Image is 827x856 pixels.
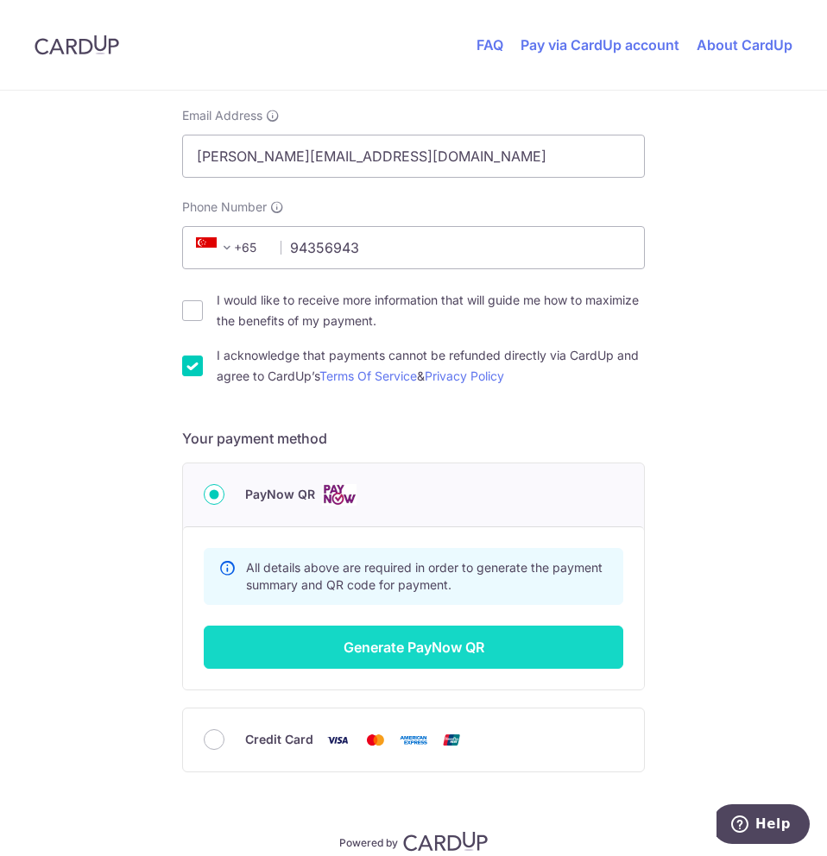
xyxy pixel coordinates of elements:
[182,135,645,178] input: Email address
[521,36,679,53] a: Pay via CardUp account
[204,484,623,506] div: PayNow QR Cards logo
[245,484,315,505] span: PayNow QR
[204,729,623,751] div: Credit Card Visa Mastercard American Express Union Pay
[697,36,792,53] a: About CardUp
[182,428,645,449] h5: Your payment method
[35,35,119,55] img: CardUp
[477,36,503,53] a: FAQ
[717,804,810,847] iframe: Opens a widget where you can find more information
[320,729,355,751] img: Visa
[434,729,469,751] img: Union Pay
[217,345,645,387] label: I acknowledge that payments cannot be refunded directly via CardUp and agree to CardUp’s &
[217,290,645,331] label: I would like to receive more information that will guide me how to maximize the benefits of my pa...
[191,237,268,258] span: +65
[245,729,313,750] span: Credit Card
[322,484,357,506] img: Cards logo
[339,833,398,850] p: Powered by
[425,368,504,383] a: Privacy Policy
[246,560,603,592] span: All details above are required in order to generate the payment summary and QR code for payment.
[403,831,488,852] img: CardUp
[182,198,267,216] span: Phone Number
[196,237,237,258] span: +65
[319,368,417,383] a: Terms Of Service
[204,626,623,669] button: Generate PayNow QR
[358,729,393,751] img: Mastercard
[396,729,431,751] img: American Express
[182,107,262,124] span: Email Address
